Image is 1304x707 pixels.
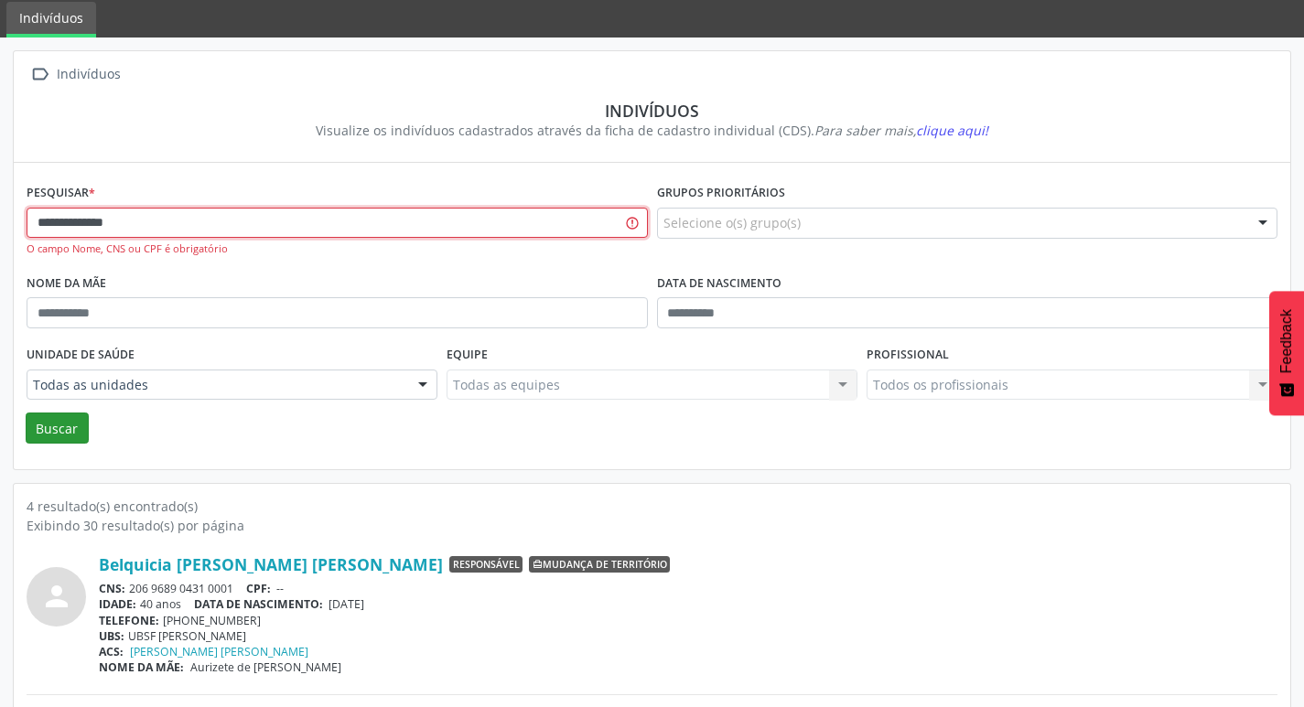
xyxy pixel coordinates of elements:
a: Indivíduos [6,2,96,37]
span: clique aqui! [916,122,988,139]
i:  [27,61,53,88]
button: Buscar [26,412,89,444]
div: Indivíduos [53,61,124,88]
label: Grupos prioritários [657,179,785,208]
label: Profissional [867,341,949,370]
span: Todas as unidades [33,376,400,394]
span: Feedback [1278,309,1295,373]
a:  Indivíduos [27,61,124,88]
span: -- [276,581,284,596]
span: Responsável [449,556,523,573]
label: Nome da mãe [27,270,106,298]
a: [PERSON_NAME] [PERSON_NAME] [130,644,308,659]
i: person [40,580,73,613]
label: Data de nascimento [657,270,781,298]
div: Visualize os indivíduos cadastrados através da ficha de cadastro individual (CDS). [39,121,1265,140]
span: DATA DE NASCIMENTO: [194,596,323,612]
label: Pesquisar [27,179,95,208]
div: UBSF [PERSON_NAME] [99,628,1277,644]
div: Exibindo 30 resultado(s) por página [27,516,1277,535]
span: Aurizete de [PERSON_NAME] [190,659,341,675]
i: Para saber mais, [814,122,988,139]
div: Indivíduos [39,101,1265,121]
span: ACS: [99,644,124,659]
span: [DATE] [329,596,364,612]
a: Belquicia [PERSON_NAME] [PERSON_NAME] [99,554,443,574]
div: O campo Nome, CNS ou CPF é obrigatório [27,241,648,257]
span: TELEFONE: [99,613,159,628]
span: IDADE: [99,596,136,612]
label: Equipe [447,341,488,370]
span: NOME DA MÃE: [99,659,184,675]
span: CNS: [99,581,125,596]
label: Unidade de saúde [27,341,135,370]
span: UBS: [99,628,124,644]
span: Selecione o(s) grupo(s) [663,213,801,232]
div: 206 9689 0431 0001 [99,581,1277,596]
div: 40 anos [99,596,1277,612]
button: Feedback - Mostrar pesquisa [1269,291,1304,415]
span: CPF: [246,581,271,596]
div: 4 resultado(s) encontrado(s) [27,497,1277,516]
div: [PHONE_NUMBER] [99,613,1277,628]
span: Mudança de território [529,556,670,573]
